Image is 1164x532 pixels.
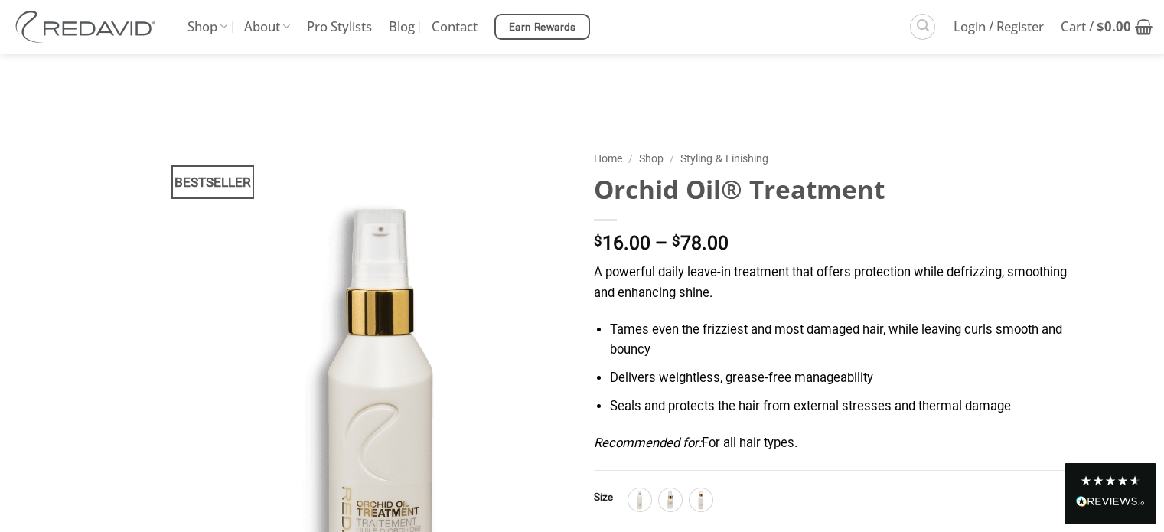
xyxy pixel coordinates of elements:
[639,152,664,165] a: Shop
[1097,18,1131,35] bdi: 0.00
[594,173,1072,206] h1: Orchid Oil® Treatment
[628,488,651,511] div: 250ml
[494,14,590,40] a: Earn Rewards
[594,433,1072,454] p: For all hair types.
[1076,496,1145,507] img: REVIEWS.io
[1097,18,1104,35] span: $
[630,490,650,510] img: 250ml
[610,320,1071,361] li: Tames even the frizziest and most damaged hair, while leaving curls smooth and bouncy
[11,11,165,43] img: REDAVID Salon Products | United States
[672,234,680,249] span: $
[1061,8,1131,46] span: Cart /
[660,490,680,510] img: 30ml
[1065,463,1156,524] div: Read All Reviews
[594,263,1072,303] p: A powerful daily leave-in treatment that offers protection while defrizzing, smoothing and enhanc...
[594,234,602,249] span: $
[691,490,711,510] img: 90ml
[610,397,1071,417] li: Seals and protects the hair from external stresses and thermal damage
[594,232,650,254] bdi: 16.00
[1080,475,1141,487] div: 4.8 Stars
[594,150,1072,168] nav: Breadcrumb
[659,488,682,511] div: 30ml
[954,8,1044,46] span: Login / Register
[594,152,622,165] a: Home
[690,488,712,511] div: 90ml
[680,152,768,165] a: Styling & Finishing
[910,14,935,39] a: Search
[594,492,613,503] label: Size
[628,152,633,165] span: /
[509,19,576,36] span: Earn Rewards
[1076,493,1145,513] div: Read All Reviews
[670,152,674,165] span: /
[672,232,729,254] bdi: 78.00
[594,436,702,450] em: Recommended for:
[655,232,667,254] span: –
[610,368,1071,389] li: Delivers weightless, grease-free manageability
